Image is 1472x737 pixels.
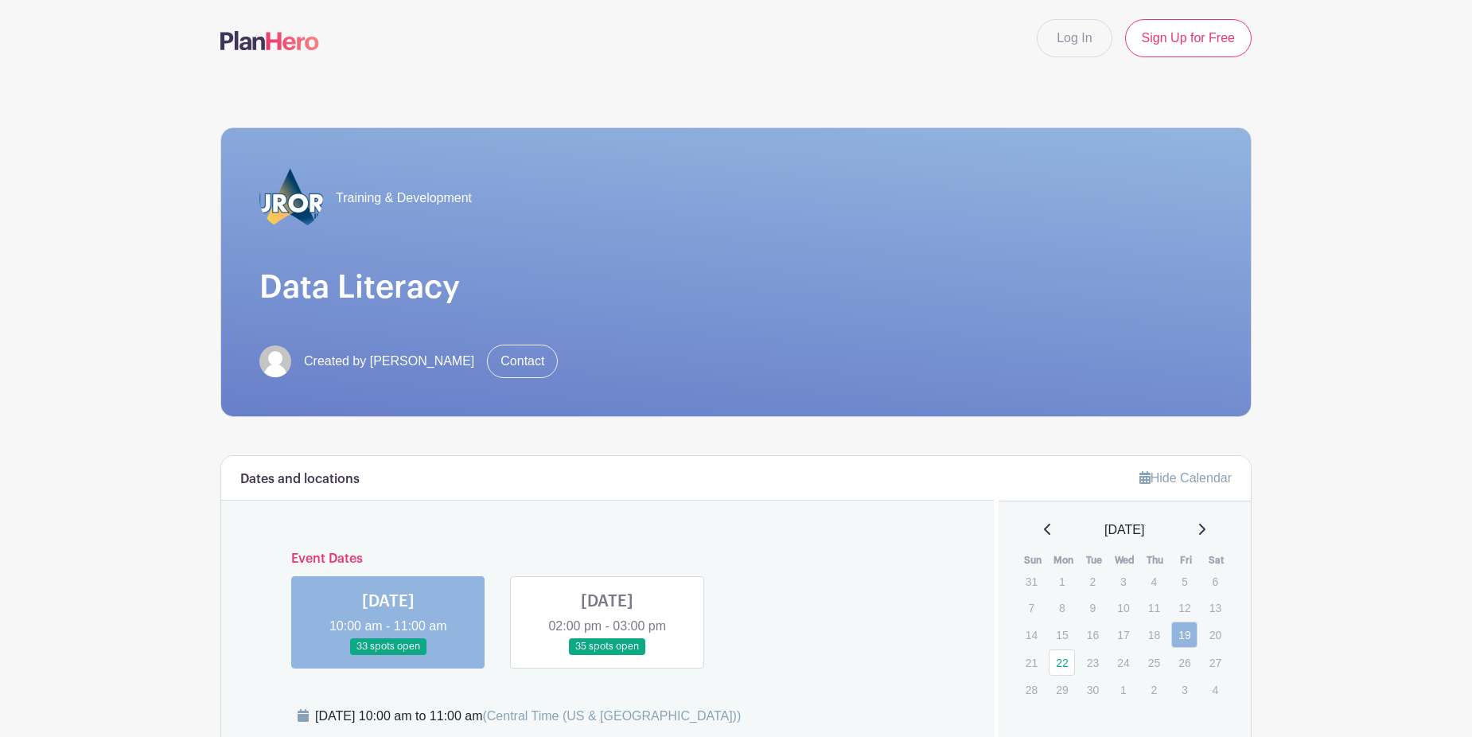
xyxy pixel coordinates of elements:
[1018,650,1045,675] p: 21
[1110,650,1136,675] p: 24
[1171,650,1197,675] p: 26
[1171,595,1197,620] p: 12
[1018,677,1045,702] p: 28
[1049,569,1075,594] p: 1
[1125,19,1252,57] a: Sign Up for Free
[1104,521,1144,540] span: [DATE]
[1171,622,1197,648] a: 19
[259,345,291,377] img: default-ce2991bfa6775e67f084385cd625a349d9dcbb7a52a09fb2fda1e96e2d18dcdb.png
[1049,595,1075,620] p: 8
[1109,552,1140,568] th: Wed
[1202,677,1229,702] p: 4
[1048,552,1079,568] th: Mon
[220,31,319,50] img: logo-507f7623f17ff9eddc593b1ce0a138ce2505c220e1c5a4e2b4648c50719b7d32.svg
[1110,677,1136,702] p: 1
[482,709,741,723] span: (Central Time (US & [GEOGRAPHIC_DATA]))
[1049,622,1075,647] p: 15
[1202,595,1229,620] p: 13
[1110,569,1136,594] p: 3
[1141,622,1167,647] p: 18
[1018,622,1045,647] p: 14
[1080,650,1106,675] p: 23
[1110,622,1136,647] p: 17
[1171,677,1197,702] p: 3
[1141,650,1167,675] p: 25
[1141,595,1167,620] p: 11
[259,166,323,230] img: 2023_COA_Horiz_Logo_PMS_BlueStroke%204.png
[1080,569,1106,594] p: 2
[240,472,360,487] h6: Dates and locations
[1049,649,1075,676] a: 22
[278,552,937,567] h6: Event Dates
[1141,677,1167,702] p: 2
[1201,552,1233,568] th: Sat
[1170,552,1201,568] th: Fri
[1139,471,1232,485] a: Hide Calendar
[1202,569,1229,594] p: 6
[1171,569,1197,594] p: 5
[1018,552,1049,568] th: Sun
[1018,569,1045,594] p: 31
[1080,595,1106,620] p: 9
[259,268,1213,306] h1: Data Literacy
[487,345,558,378] a: Contact
[1049,677,1075,702] p: 29
[1080,677,1106,702] p: 30
[1080,622,1106,647] p: 16
[1110,595,1136,620] p: 10
[1202,650,1229,675] p: 27
[1202,622,1229,647] p: 20
[1140,552,1171,568] th: Thu
[1141,569,1167,594] p: 4
[315,707,741,726] div: [DATE] 10:00 am to 11:00 am
[336,189,472,208] span: Training & Development
[1079,552,1110,568] th: Tue
[1037,19,1112,57] a: Log In
[1018,595,1045,620] p: 7
[304,352,474,371] span: Created by [PERSON_NAME]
